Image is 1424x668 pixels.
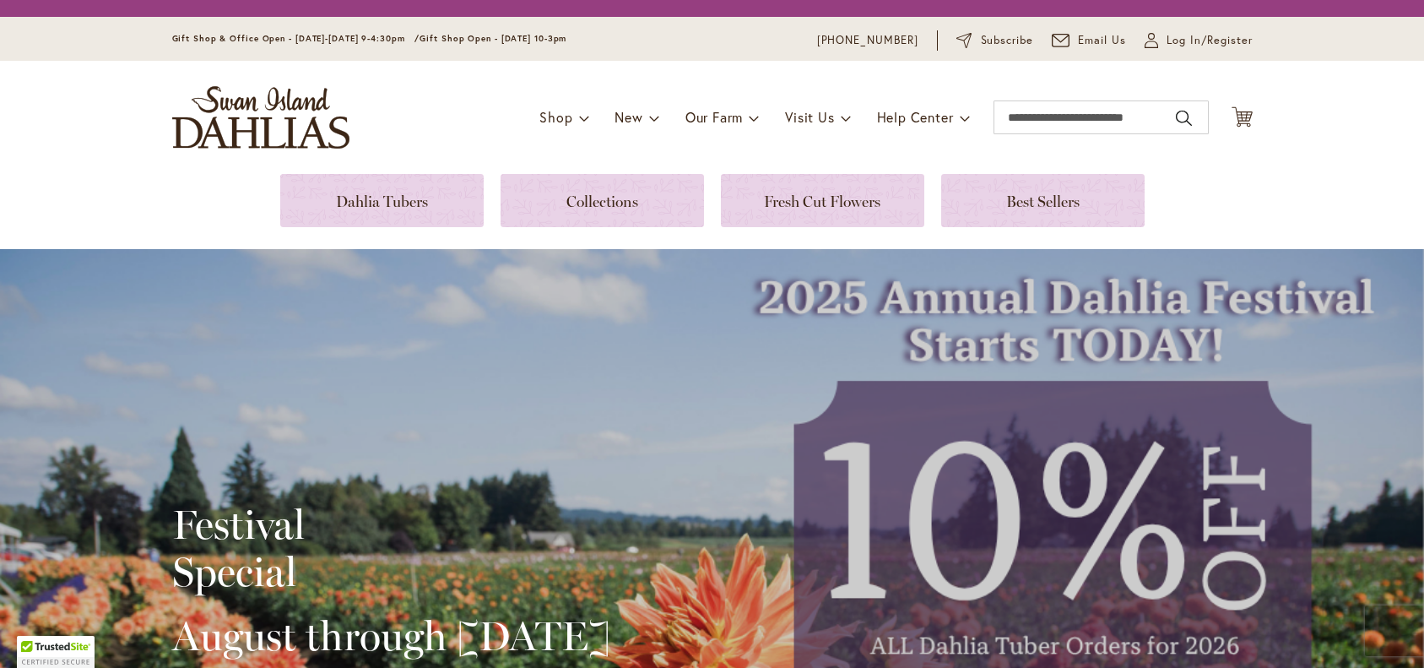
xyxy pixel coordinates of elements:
[172,86,349,149] a: store logo
[615,108,642,126] span: New
[1145,32,1253,49] a: Log In/Register
[685,108,743,126] span: Our Farm
[956,32,1033,49] a: Subscribe
[785,108,834,126] span: Visit Us
[1176,105,1191,132] button: Search
[1167,32,1253,49] span: Log In/Register
[1052,32,1126,49] a: Email Us
[1078,32,1126,49] span: Email Us
[981,32,1034,49] span: Subscribe
[877,108,954,126] span: Help Center
[172,612,610,660] h2: August through [DATE]
[539,108,572,126] span: Shop
[817,32,919,49] a: [PHONE_NUMBER]
[172,501,610,595] h2: Festival Special
[420,33,566,44] span: Gift Shop Open - [DATE] 10-3pm
[172,33,420,44] span: Gift Shop & Office Open - [DATE]-[DATE] 9-4:30pm /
